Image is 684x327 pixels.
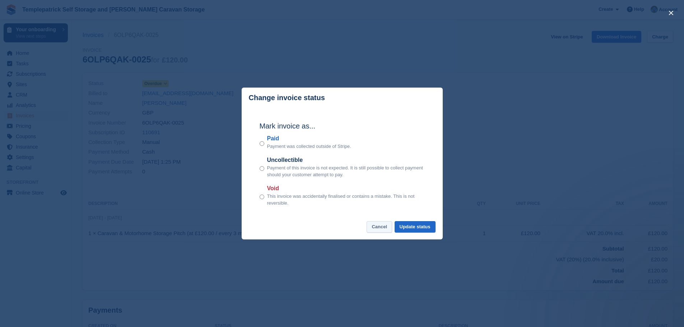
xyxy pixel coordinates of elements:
p: Payment of this invoice is not expected. It is still possible to collect payment should your cust... [267,164,425,178]
p: Change invoice status [249,94,325,102]
p: This invoice was accidentally finalised or contains a mistake. This is not reversible. [267,193,425,207]
label: Paid [267,134,351,143]
button: Update status [395,221,436,233]
button: Cancel [367,221,392,233]
label: Uncollectible [267,156,425,164]
p: Payment was collected outside of Stripe. [267,143,351,150]
label: Void [267,184,425,193]
button: close [665,7,677,19]
h2: Mark invoice as... [260,121,425,131]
